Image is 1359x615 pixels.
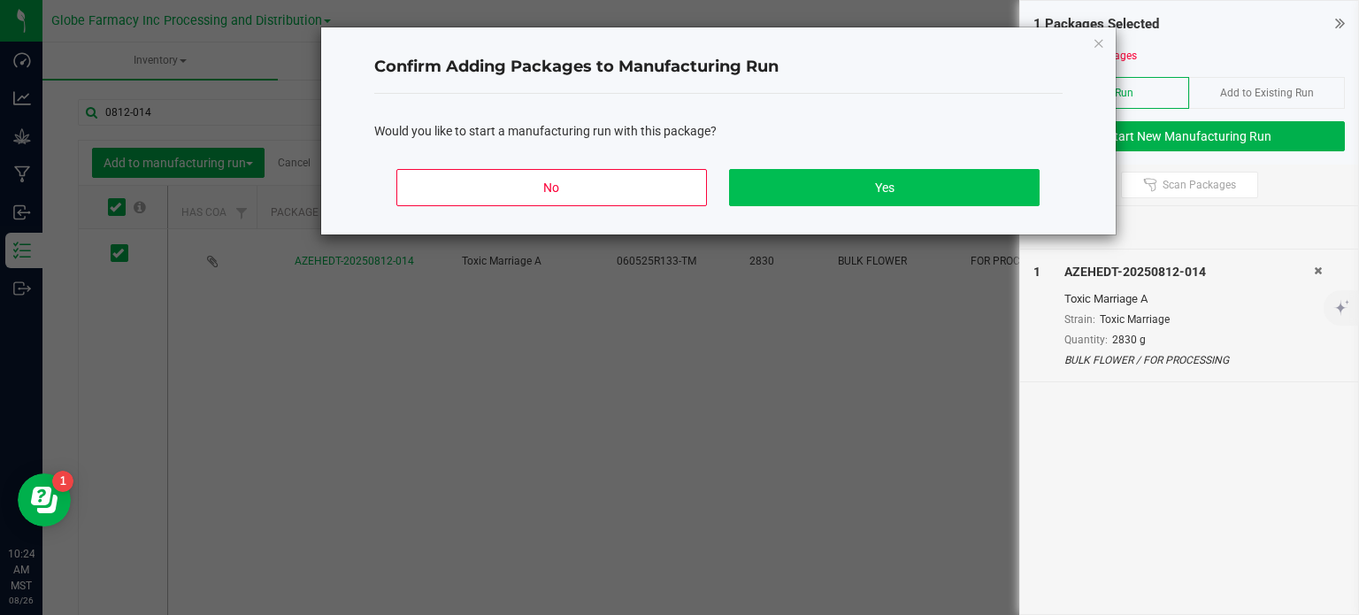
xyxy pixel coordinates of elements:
button: No [396,169,706,206]
button: Close [1093,32,1105,53]
div: Would you like to start a manufacturing run with this package? [374,122,1063,141]
iframe: Resource center [18,473,71,527]
h4: Confirm Adding Packages to Manufacturing Run [374,56,1063,79]
iframe: Resource center unread badge [52,471,73,492]
button: Yes [729,169,1039,206]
